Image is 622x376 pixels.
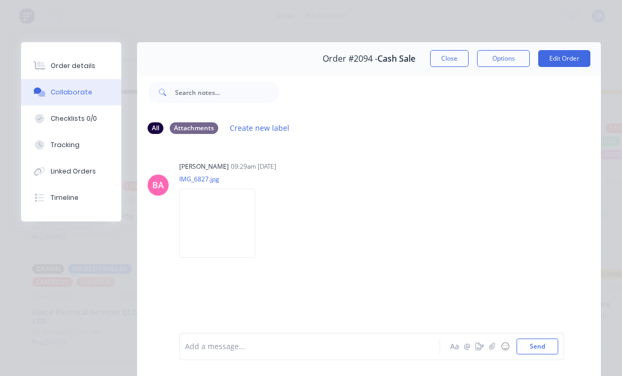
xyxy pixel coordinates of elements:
[323,54,377,64] span: Order #2094 -
[21,185,121,211] button: Timeline
[517,339,558,354] button: Send
[179,162,229,171] div: [PERSON_NAME]
[461,340,473,353] button: @
[430,50,469,67] button: Close
[51,193,79,203] div: Timeline
[21,79,121,105] button: Collaborate
[377,54,415,64] span: Cash Sale
[148,122,163,134] div: All
[51,114,97,123] div: Checklists 0/0
[231,162,276,171] div: 09:29am [DATE]
[477,50,530,67] button: Options
[448,340,461,353] button: Aa
[499,340,511,353] button: ☺
[51,167,96,176] div: Linked Orders
[225,121,295,135] button: Create new label
[21,158,121,185] button: Linked Orders
[21,53,121,79] button: Order details
[175,82,279,103] input: Search notes...
[170,122,218,134] div: Attachments
[51,61,95,71] div: Order details
[21,132,121,158] button: Tracking
[152,179,164,191] div: BA
[51,140,80,150] div: Tracking
[179,175,266,184] p: IMG_6827.jpg
[538,50,590,67] button: Edit Order
[21,105,121,132] button: Checklists 0/0
[51,88,92,97] div: Collaborate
